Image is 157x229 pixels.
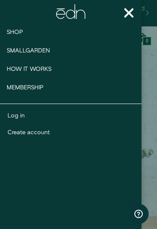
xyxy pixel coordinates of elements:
[7,28,23,36] span: Shop
[129,204,149,225] iframe: Opens a widget where you can find more information
[7,65,51,73] span: How It works
[8,128,134,137] a: Create account
[7,83,44,92] span: Membership
[8,112,134,120] a: Log in
[7,47,50,55] span: Smallgarden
